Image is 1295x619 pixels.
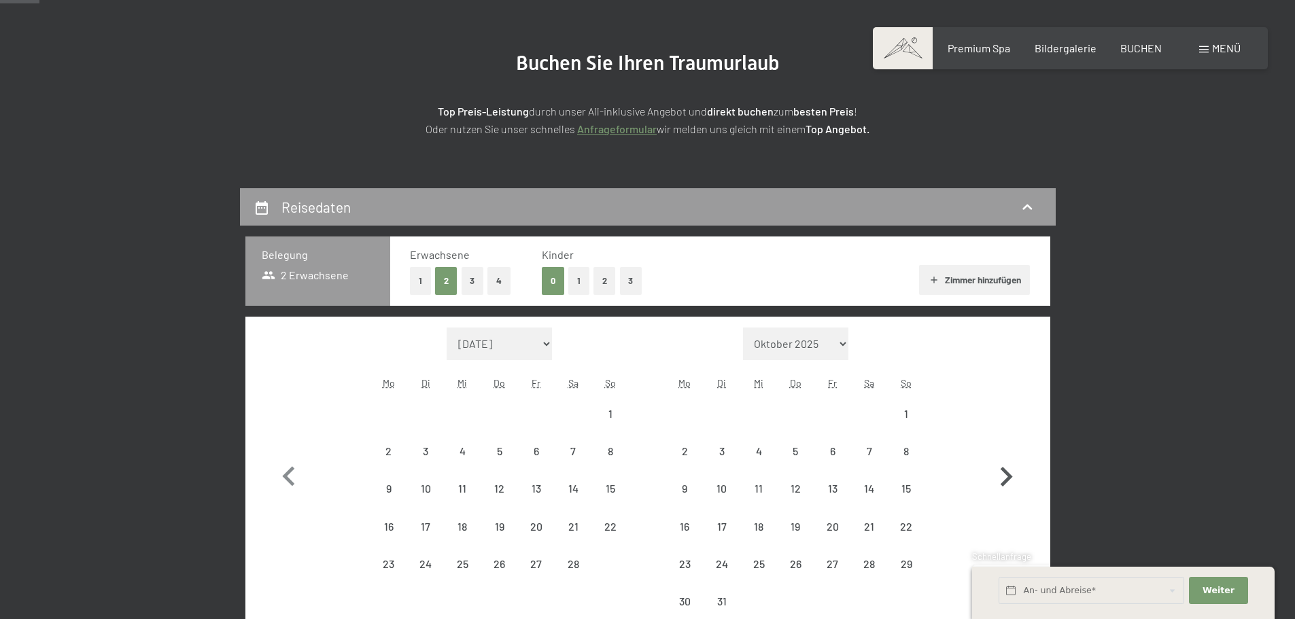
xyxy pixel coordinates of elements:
[518,546,555,582] div: Fri Feb 27 2026
[591,470,628,507] div: Anreise nicht möglich
[444,546,481,582] div: Wed Feb 25 2026
[438,105,529,118] strong: Top Preis-Leistung
[815,483,849,517] div: 13
[262,268,349,283] span: 2 Erwachsene
[815,446,849,480] div: 6
[972,551,1031,562] span: Schnellanfrage
[778,483,812,517] div: 12
[421,377,430,389] abbr: Dienstag
[742,521,776,555] div: 18
[481,546,518,582] div: Thu Feb 26 2026
[793,105,854,118] strong: besten Preis
[814,508,850,544] div: Anreise nicht möglich
[889,559,923,593] div: 29
[704,508,740,544] div: Tue Mar 17 2026
[593,267,616,295] button: 2
[542,248,574,261] span: Kinder
[591,433,628,470] div: Anreise nicht möglich
[516,51,780,75] span: Buchen Sie Ihren Traumurlaub
[705,521,739,555] div: 17
[814,470,850,507] div: Fri Mar 13 2026
[444,546,481,582] div: Anreise nicht möglich
[556,559,590,593] div: 28
[814,433,850,470] div: Anreise nicht möglich
[851,433,888,470] div: Sat Mar 07 2026
[740,433,777,470] div: Anreise nicht möglich
[370,508,407,544] div: Anreise nicht möglich
[481,470,518,507] div: Thu Feb 12 2026
[445,559,479,593] div: 25
[555,508,591,544] div: Sat Feb 21 2026
[444,433,481,470] div: Anreise nicht möglich
[814,546,850,582] div: Fri Mar 27 2026
[852,446,886,480] div: 7
[555,470,591,507] div: Sat Feb 14 2026
[591,470,628,507] div: Sun Feb 15 2026
[668,559,702,593] div: 23
[519,521,553,555] div: 20
[577,122,657,135] a: Anfrageformular
[888,433,925,470] div: Sun Mar 08 2026
[814,546,850,582] div: Anreise nicht möglich
[1035,41,1097,54] a: Bildergalerie
[668,521,702,555] div: 16
[407,546,444,582] div: Tue Feb 24 2026
[409,483,443,517] div: 10
[370,508,407,544] div: Mon Feb 16 2026
[591,433,628,470] div: Sun Feb 08 2026
[372,483,406,517] div: 9
[407,433,444,470] div: Anreise nicht möglich
[852,559,886,593] div: 28
[666,508,703,544] div: Anreise nicht möglich
[668,446,702,480] div: 2
[407,508,444,544] div: Tue Feb 17 2026
[494,377,505,389] abbr: Donnerstag
[704,508,740,544] div: Anreise nicht möglich
[704,470,740,507] div: Anreise nicht möglich
[1189,577,1247,605] button: Weiter
[704,433,740,470] div: Tue Mar 03 2026
[666,546,703,582] div: Mon Mar 23 2026
[889,521,923,555] div: 22
[919,265,1030,295] button: Zimmer hinzufügen
[593,446,627,480] div: 8
[778,446,812,480] div: 5
[483,559,517,593] div: 26
[407,546,444,582] div: Anreise nicht möglich
[483,446,517,480] div: 5
[704,546,740,582] div: Anreise nicht möglich
[742,483,776,517] div: 11
[707,105,774,118] strong: direkt buchen
[593,408,627,442] div: 1
[591,508,628,544] div: Sun Feb 22 2026
[372,521,406,555] div: 16
[445,521,479,555] div: 18
[668,483,702,517] div: 9
[888,546,925,582] div: Anreise nicht möglich
[705,483,739,517] div: 10
[370,470,407,507] div: Mon Feb 09 2026
[851,470,888,507] div: Sat Mar 14 2026
[740,508,777,544] div: Anreise nicht möglich
[888,395,925,432] div: Anreise nicht möglich
[1120,41,1162,54] a: BUCHEN
[777,546,814,582] div: Anreise nicht möglich
[717,377,726,389] abbr: Dienstag
[372,446,406,480] div: 2
[519,559,553,593] div: 27
[444,470,481,507] div: Wed Feb 11 2026
[889,446,923,480] div: 8
[948,41,1010,54] span: Premium Spa
[740,470,777,507] div: Anreise nicht möglich
[281,198,351,215] h2: Reisedaten
[777,508,814,544] div: Thu Mar 19 2026
[555,433,591,470] div: Anreise nicht möglich
[705,559,739,593] div: 24
[777,433,814,470] div: Anreise nicht möglich
[483,521,517,555] div: 19
[666,546,703,582] div: Anreise nicht möglich
[740,546,777,582] div: Anreise nicht möglich
[518,433,555,470] div: Anreise nicht möglich
[777,470,814,507] div: Anreise nicht möglich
